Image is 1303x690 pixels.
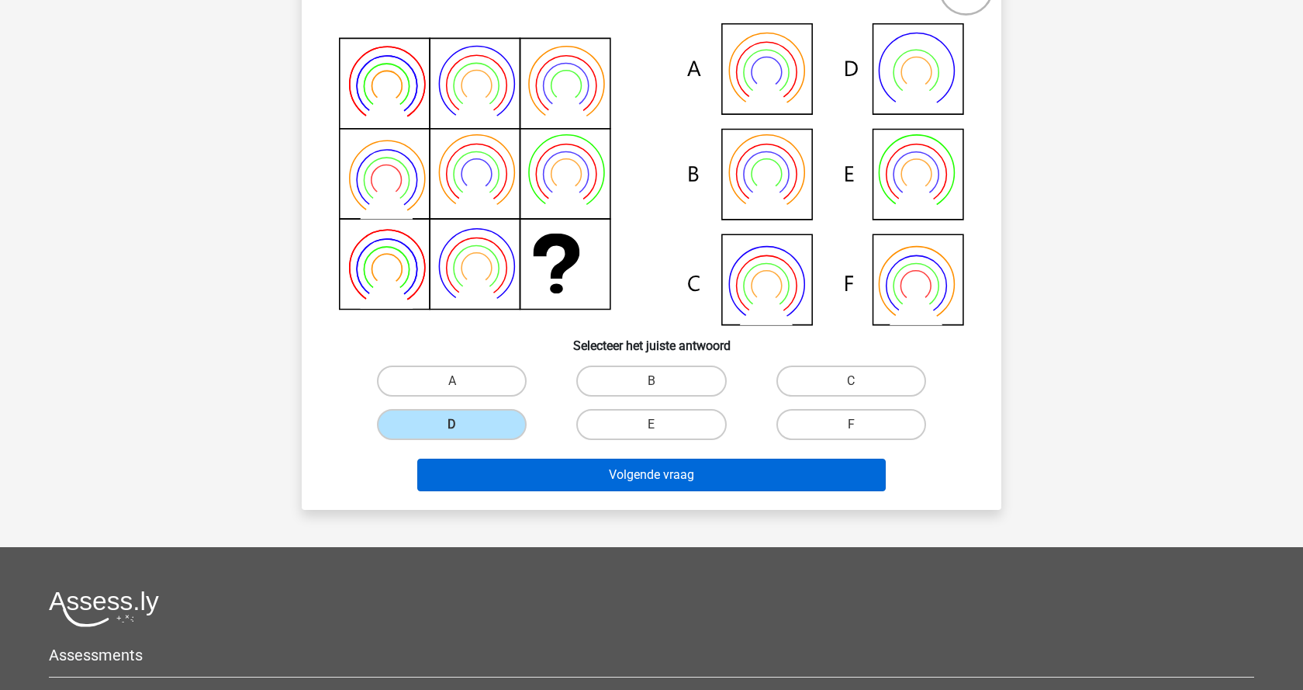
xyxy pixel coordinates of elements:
[377,366,527,397] label: A
[576,409,726,440] label: E
[576,366,726,397] label: B
[417,459,887,491] button: Volgende vraag
[377,409,527,440] label: D
[776,409,926,440] label: F
[776,366,926,397] label: C
[49,591,159,627] img: Assessly logo
[327,326,976,353] h6: Selecteer het juiste antwoord
[49,646,1254,664] h5: Assessments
